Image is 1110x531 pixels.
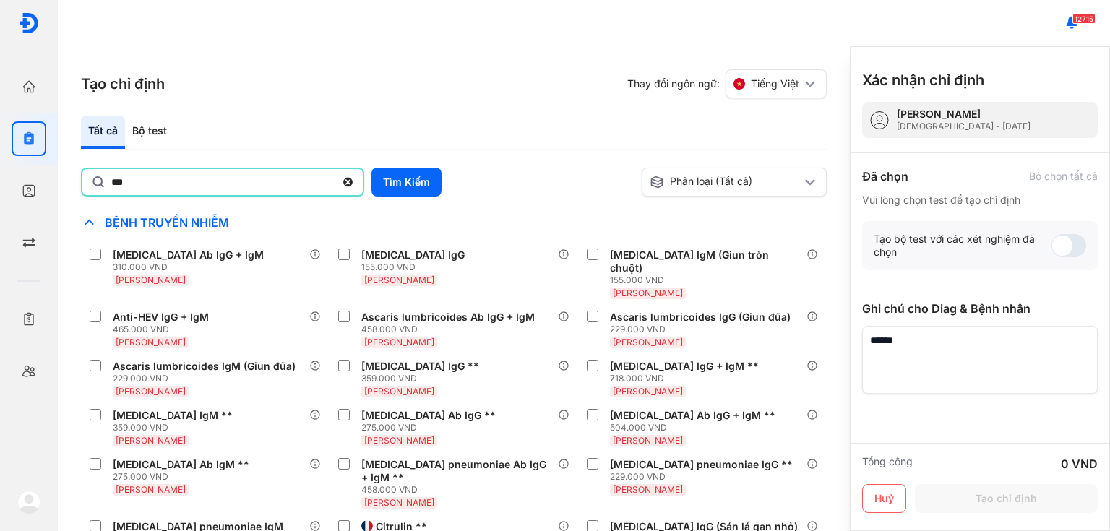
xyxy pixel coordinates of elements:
span: [PERSON_NAME] [613,288,683,298]
span: [PERSON_NAME] [364,435,434,446]
span: 12715 [1072,14,1096,24]
div: 155.000 VND [610,275,806,286]
span: [PERSON_NAME] [116,275,186,285]
span: Tiếng Việt [751,77,799,90]
div: Ghi chú cho Diag & Bệnh nhân [862,300,1098,317]
button: Huỷ [862,484,906,513]
span: [PERSON_NAME] [364,275,434,285]
div: [MEDICAL_DATA] IgG [361,249,465,262]
button: Tạo chỉ định [915,484,1098,513]
span: [PERSON_NAME] [364,337,434,347]
div: 229.000 VND [113,373,301,384]
div: 229.000 VND [610,471,799,483]
div: Ascaris lumbricoides IgG (Giun đũa) [610,311,791,324]
span: [PERSON_NAME] [116,337,186,347]
div: Tất cả [81,116,125,149]
div: Bộ test [125,116,174,149]
span: [PERSON_NAME] [364,497,434,508]
div: [MEDICAL_DATA] pneumoniae Ab IgG + IgM ** [361,458,552,484]
div: 465.000 VND [113,324,215,335]
span: [PERSON_NAME] [613,337,683,347]
div: Phân loại (Tất cả) [650,175,801,189]
div: [MEDICAL_DATA] IgG ** [361,360,479,373]
span: [PERSON_NAME] [116,386,186,397]
div: [MEDICAL_DATA] IgM ** [113,409,233,422]
div: [PERSON_NAME] [897,108,1031,121]
div: 458.000 VND [361,484,558,496]
div: 458.000 VND [361,324,541,335]
button: Tìm Kiếm [371,168,442,197]
div: Tổng cộng [862,455,913,472]
img: logo [17,491,40,514]
span: [PERSON_NAME] [613,484,683,495]
span: Bệnh Truyền Nhiễm [98,215,236,230]
div: Bỏ chọn tất cả [1029,170,1098,183]
div: 275.000 VND [113,471,255,483]
div: [MEDICAL_DATA] Ab IgM ** [113,458,249,471]
div: 275.000 VND [361,422,502,433]
div: Ascaris lumbricoides Ab IgG + IgM [361,311,535,324]
div: Thay đổi ngôn ngữ: [627,69,827,98]
span: [PERSON_NAME] [613,435,683,446]
span: [PERSON_NAME] [116,484,186,495]
div: [MEDICAL_DATA] IgM (Giun tròn chuột) [610,249,801,275]
img: logo [18,12,40,34]
div: 155.000 VND [361,262,470,273]
div: 718.000 VND [610,373,765,384]
div: Ascaris lumbricoides IgM (Giun đũa) [113,360,296,373]
div: Anti-HEV IgG + IgM [113,311,209,324]
span: [PERSON_NAME] [116,435,186,446]
div: Vui lòng chọn test để tạo chỉ định [862,194,1098,207]
div: 359.000 VND [361,373,485,384]
span: [PERSON_NAME] [364,386,434,397]
span: [PERSON_NAME] [613,386,683,397]
div: 229.000 VND [610,324,796,335]
div: Đã chọn [862,168,908,185]
div: 310.000 VND [113,262,270,273]
div: [MEDICAL_DATA] Ab IgG + IgM ** [610,409,775,422]
div: [MEDICAL_DATA] IgG + IgM ** [610,360,759,373]
div: 0 VND [1061,455,1098,472]
h3: Xác nhận chỉ định [862,70,984,90]
div: Tạo bộ test với các xét nghiệm đã chọn [874,233,1051,259]
div: 504.000 VND [610,422,781,433]
div: [MEDICAL_DATA] Ab IgG ** [361,409,496,422]
h3: Tạo chỉ định [81,74,165,94]
div: [MEDICAL_DATA] Ab IgG + IgM [113,249,264,262]
div: [DEMOGRAPHIC_DATA] - [DATE] [897,121,1031,132]
div: [MEDICAL_DATA] pneumoniae IgG ** [610,458,793,471]
div: 359.000 VND [113,422,238,433]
